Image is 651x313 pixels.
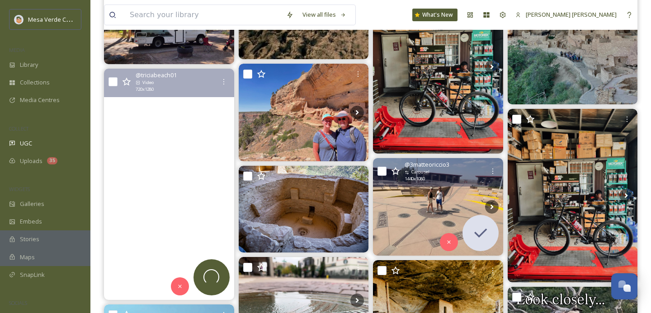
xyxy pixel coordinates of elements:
img: Tuesday 08122025 #marinbikes #fourcorners #twentysixclub #GARAJE #darkkcoffeeco [508,109,638,282]
span: 1440 x 1080 [405,176,425,182]
img: Four Corners ... #fourcorners #quattrostati #navaio [373,158,503,256]
span: Stories [20,235,39,243]
span: UGC [20,139,32,148]
img: Kiva Balcony House - Mesa Verde National Park, CO #mesaverdenationalpark #balconyhouse #canon6d #... [239,166,369,252]
span: Uploads [20,157,42,165]
input: Search your library [125,5,282,25]
a: View all files [298,6,351,23]
span: Video [142,79,154,86]
button: Open Chat [611,273,637,299]
video: Four corners road trip! #fourcorners #roadtrip #fourstates [104,69,234,300]
span: Maps [20,253,35,262]
span: Media Centres [20,96,60,104]
span: Carousel [411,169,429,175]
a: What's New [412,9,458,21]
span: [PERSON_NAME] [PERSON_NAME] [526,10,617,19]
span: @ triciabeach01 [136,71,177,79]
span: @ 3matteoriccio3 [405,160,449,169]
span: SOCIALS [9,299,27,306]
span: COLLECT [9,125,28,132]
span: Collections [20,78,50,87]
a: [PERSON_NAME] [PERSON_NAME] [511,6,621,23]
span: Library [20,61,38,69]
span: Mesa Verde Country [28,15,84,23]
span: 720 x 1280 [136,86,154,93]
img: MVC%20SnapSea%20logo%20%281%29.png [14,15,24,24]
img: #mesaverdenationalpark [239,64,369,161]
span: Galleries [20,200,44,208]
span: SnapLink [20,271,45,279]
span: Embeds [20,217,42,226]
span: MEDIA [9,47,25,53]
span: WIDGETS [9,186,30,192]
div: 35 [47,157,57,164]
